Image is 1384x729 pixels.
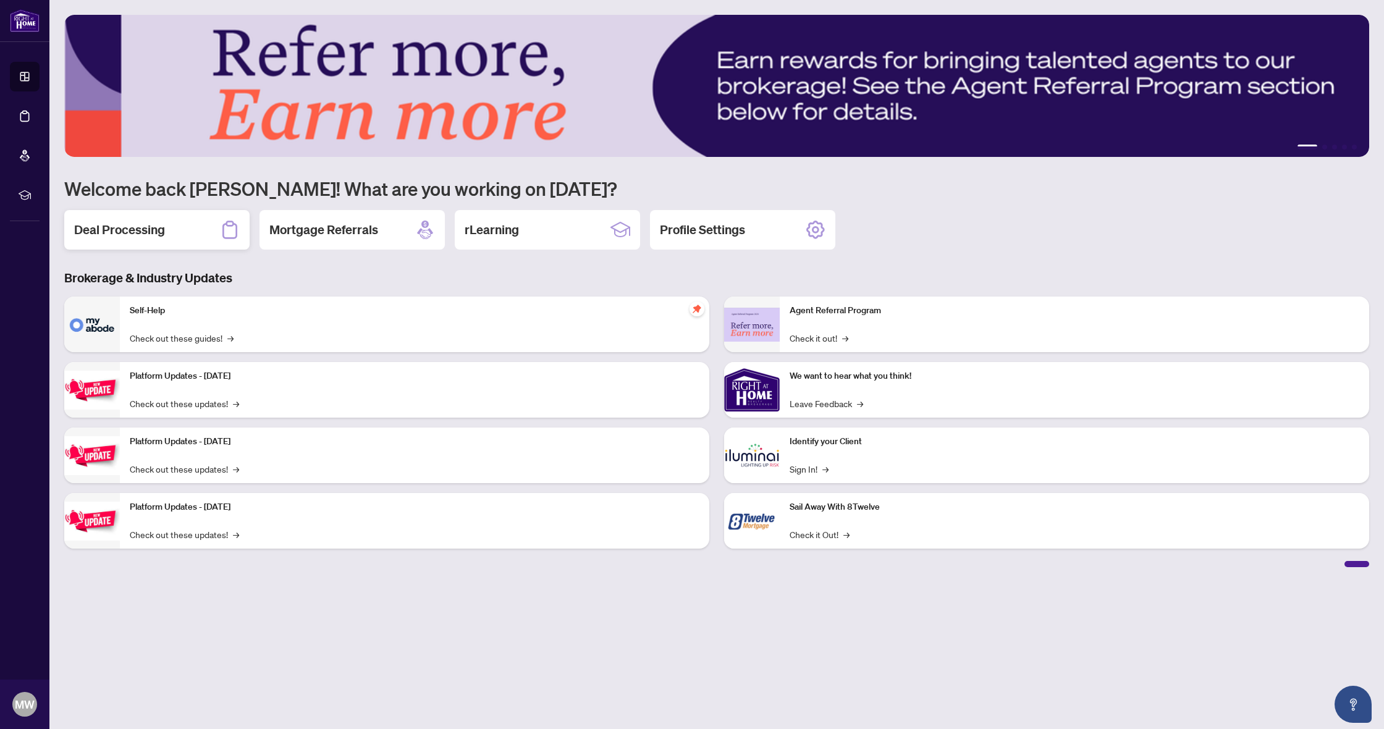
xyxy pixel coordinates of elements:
[790,397,863,410] a: Leave Feedback→
[1342,145,1347,150] button: 4
[790,304,1359,318] p: Agent Referral Program
[130,304,699,318] p: Self-Help
[724,428,780,483] img: Identify your Client
[227,331,234,345] span: →
[130,528,239,541] a: Check out these updates!→
[660,221,745,238] h2: Profile Settings
[790,500,1359,514] p: Sail Away With 8Twelve
[857,397,863,410] span: →
[1335,686,1372,723] button: Open asap
[64,15,1369,157] img: Slide 0
[790,528,850,541] a: Check it Out!→
[843,528,850,541] span: →
[130,369,699,383] p: Platform Updates - [DATE]
[233,528,239,541] span: →
[130,397,239,410] a: Check out these updates!→
[130,435,699,449] p: Platform Updates - [DATE]
[822,462,829,476] span: →
[74,221,165,238] h2: Deal Processing
[64,502,120,541] img: Platform Updates - June 23, 2025
[790,331,848,345] a: Check it out!→
[269,221,378,238] h2: Mortgage Referrals
[233,397,239,410] span: →
[64,177,1369,200] h1: Welcome back [PERSON_NAME]! What are you working on [DATE]?
[15,696,35,713] span: MW
[130,462,239,476] a: Check out these updates!→
[1297,145,1317,150] button: 1
[1322,145,1327,150] button: 2
[724,493,780,549] img: Sail Away With 8Twelve
[64,297,120,352] img: Self-Help
[1332,145,1337,150] button: 3
[1352,145,1357,150] button: 5
[64,436,120,475] img: Platform Updates - July 8, 2025
[724,362,780,418] img: We want to hear what you think!
[790,435,1359,449] p: Identify your Client
[64,371,120,410] img: Platform Updates - July 21, 2025
[790,462,829,476] a: Sign In!→
[233,462,239,476] span: →
[465,221,519,238] h2: rLearning
[690,301,704,316] span: pushpin
[790,369,1359,383] p: We want to hear what you think!
[724,308,780,342] img: Agent Referral Program
[842,331,848,345] span: →
[64,269,1369,287] h3: Brokerage & Industry Updates
[130,500,699,514] p: Platform Updates - [DATE]
[130,331,234,345] a: Check out these guides!→
[10,9,40,32] img: logo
